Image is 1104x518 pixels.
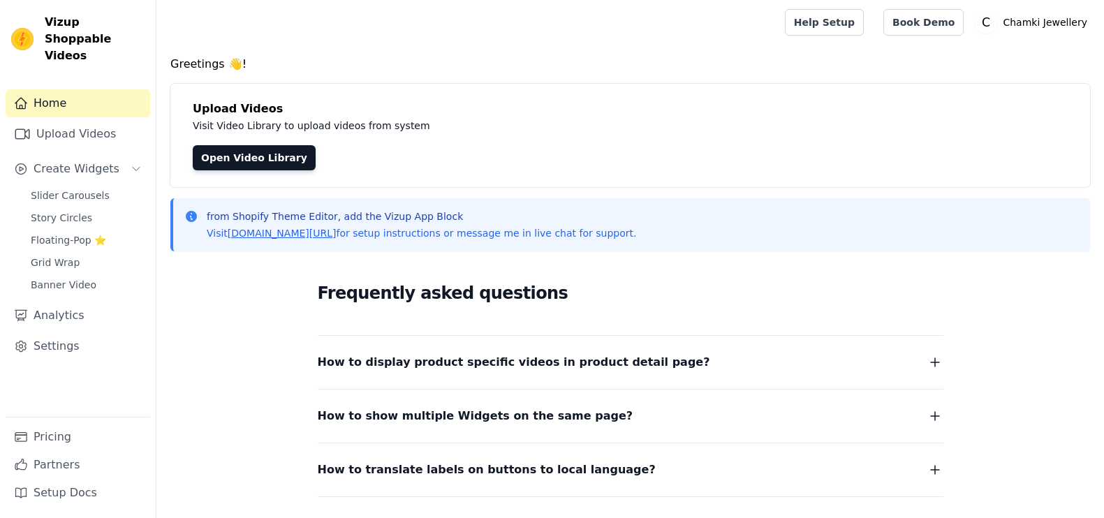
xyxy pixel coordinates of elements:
[318,406,633,426] span: How to show multiple Widgets on the same page?
[785,9,864,36] a: Help Setup
[22,186,150,205] a: Slider Carousels
[193,145,316,170] a: Open Video Library
[318,279,943,307] h2: Frequently asked questions
[45,14,145,64] span: Vizup Shoppable Videos
[31,256,80,269] span: Grid Wrap
[31,211,92,225] span: Story Circles
[22,230,150,250] a: Floating-Pop ⭐
[193,101,1068,117] h4: Upload Videos
[6,89,150,117] a: Home
[170,56,1090,73] h4: Greetings 👋!
[6,479,150,507] a: Setup Docs
[975,10,1093,35] button: C Chamki Jewellery
[6,302,150,330] a: Analytics
[207,209,636,223] p: from Shopify Theme Editor, add the Vizup App Block
[34,161,119,177] span: Create Widgets
[22,275,150,295] a: Banner Video
[318,460,656,480] span: How to translate labels on buttons to local language?
[6,120,150,148] a: Upload Videos
[883,9,964,36] a: Book Demo
[6,423,150,451] a: Pricing
[318,460,943,480] button: How to translate labels on buttons to local language?
[22,208,150,228] a: Story Circles
[318,353,943,372] button: How to display product specific videos in product detail page?
[6,332,150,360] a: Settings
[318,406,943,426] button: How to show multiple Widgets on the same page?
[997,10,1093,35] p: Chamki Jewellery
[31,188,110,202] span: Slider Carousels
[318,353,710,372] span: How to display product specific videos in product detail page?
[982,15,990,29] text: C
[31,278,96,292] span: Banner Video
[11,28,34,50] img: Vizup
[228,228,337,239] a: [DOMAIN_NAME][URL]
[22,253,150,272] a: Grid Wrap
[6,451,150,479] a: Partners
[31,233,106,247] span: Floating-Pop ⭐
[207,226,636,240] p: Visit for setup instructions or message me in live chat for support.
[193,117,818,134] p: Visit Video Library to upload videos from system
[6,155,150,183] button: Create Widgets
